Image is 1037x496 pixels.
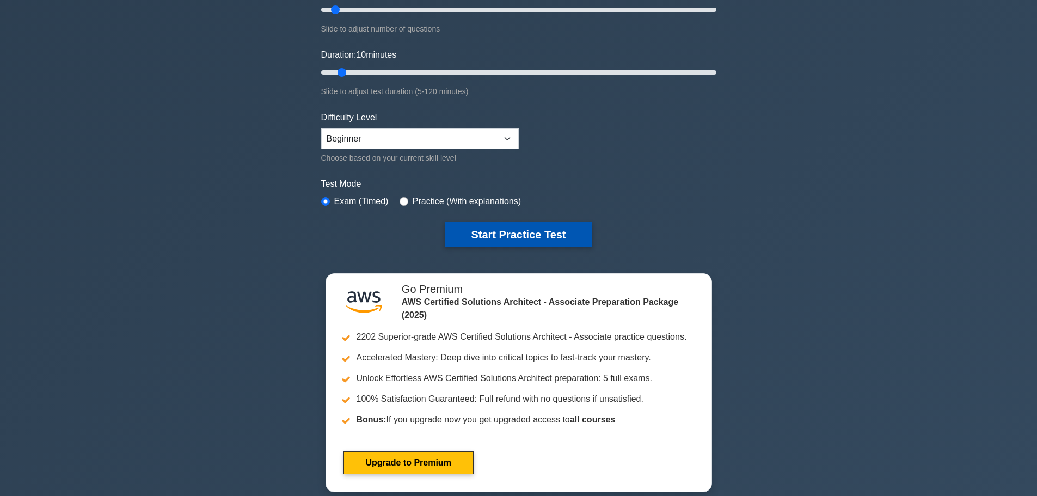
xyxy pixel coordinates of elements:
[343,451,474,474] a: Upgrade to Premium
[356,50,366,59] span: 10
[413,195,521,208] label: Practice (With explanations)
[321,111,377,124] label: Difficulty Level
[334,195,389,208] label: Exam (Timed)
[321,48,397,62] label: Duration: minutes
[321,22,716,35] div: Slide to adjust number of questions
[321,151,519,164] div: Choose based on your current skill level
[321,177,716,191] label: Test Mode
[445,222,592,247] button: Start Practice Test
[321,85,716,98] div: Slide to adjust test duration (5-120 minutes)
